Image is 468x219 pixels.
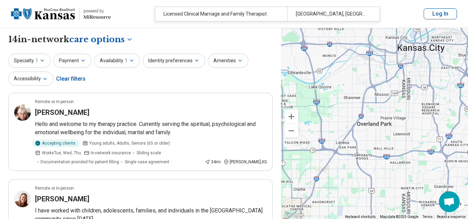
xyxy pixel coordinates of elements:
p: Remote or In-person [35,99,74,105]
div: [PERSON_NAME] , KS [223,159,267,165]
h3: [PERSON_NAME] [35,108,89,117]
span: In-network insurance [91,150,131,156]
p: Hello and welcome to my therapy practice. Currently serving the spiritual, psychological and emot... [35,120,267,137]
a: Blue Cross Blue Shield Kansaspowered by [11,6,111,22]
a: Terms [423,215,433,219]
div: Clear filters [56,71,86,87]
div: [GEOGRAPHIC_DATA], [GEOGRAPHIC_DATA] [287,7,375,21]
h3: [PERSON_NAME] [35,194,89,204]
button: Zoom out [284,124,298,138]
span: care options [69,34,125,45]
div: 34 mi [205,159,221,165]
button: Payment [53,54,91,68]
span: Single case agreement [125,159,169,165]
h1: 14 in-network [8,34,133,45]
button: Zoom in [284,110,298,124]
span: Works Tue, Wed, Thu [42,150,81,156]
div: Licensed Clinical Marriage and Family Therapist [155,7,288,21]
span: 1 [125,57,127,64]
img: Blue Cross Blue Shield Kansas [11,6,75,22]
span: 1 [35,57,38,64]
a: Open chat [439,191,460,212]
button: Accessibility [8,72,53,86]
span: Documentation provided for patient filling [41,159,119,165]
button: Log In [424,8,457,19]
span: Sliding scale [136,150,161,156]
div: powered by [83,8,111,14]
a: Report a map error [437,215,466,219]
button: Availability1 [94,54,140,68]
button: Care options [69,34,133,45]
button: Amenities [208,54,248,68]
span: Young adults, Adults, Seniors (65 or older) [89,140,170,146]
button: Identity preferences [143,54,205,68]
p: Remote or In-person [35,185,74,191]
button: Specialty1 [8,54,51,68]
div: Accepting clients [32,139,80,147]
span: Map data ©2025 Google [380,215,418,219]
